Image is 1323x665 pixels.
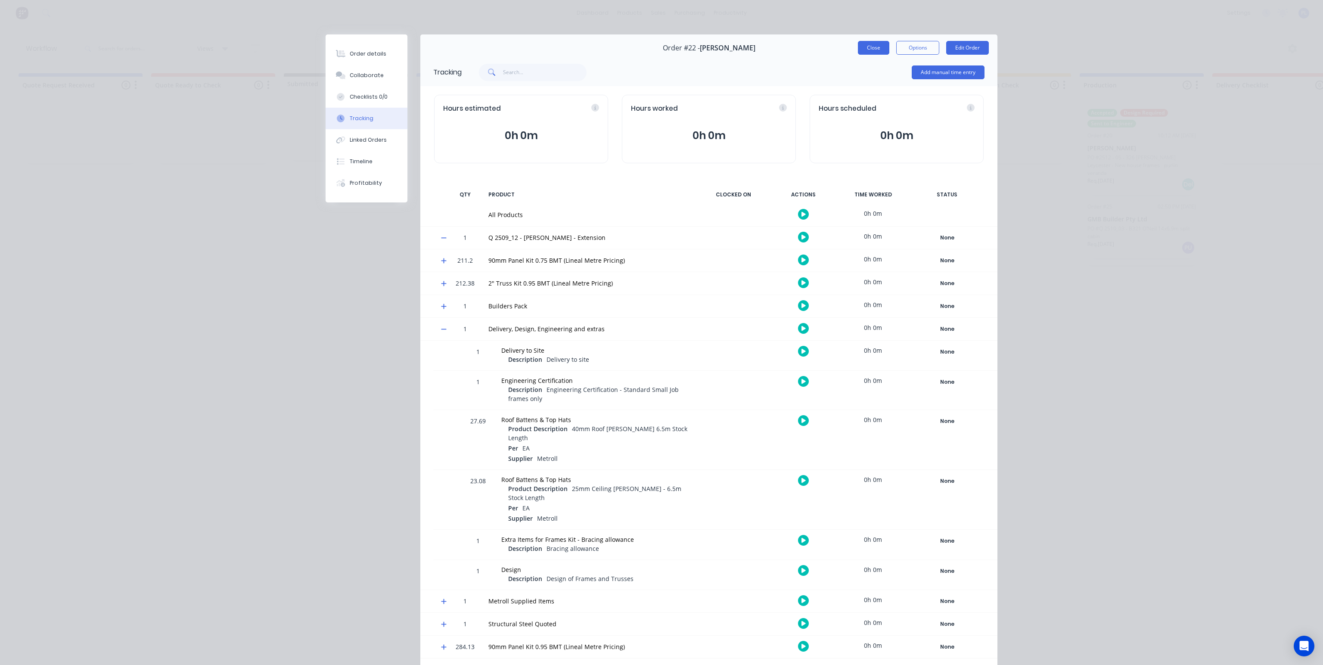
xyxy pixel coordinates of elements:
[508,484,568,493] span: Product Description
[910,186,984,204] div: STATUS
[488,597,691,606] div: Metroll Supplied Items
[501,535,691,544] div: Extra Items for Frames Kit - Bracing allowance
[443,127,599,144] button: 0h 0m
[452,296,478,317] div: 1
[916,535,978,547] button: None
[350,71,384,79] div: Collaborate
[350,136,387,144] div: Linked Orders
[508,544,542,553] span: Description
[663,44,700,52] span: Order #22 -
[326,43,407,65] button: Order details
[465,531,491,559] div: 1
[916,232,978,243] div: None
[508,454,533,463] span: Supplier
[916,565,978,577] button: None
[916,416,978,427] div: None
[501,565,691,574] div: Design
[841,613,905,632] div: 0h 0m
[443,104,501,114] span: Hours estimated
[841,318,905,337] div: 0h 0m
[508,574,542,583] span: Description
[452,251,478,272] div: 211.2
[631,104,678,114] span: Hours worked
[841,560,905,579] div: 0h 0m
[547,544,599,553] span: Bracing allowance
[841,295,905,314] div: 0h 0m
[916,278,978,289] div: None
[841,410,905,429] div: 0h 0m
[465,411,491,469] div: 27.69
[452,637,478,658] div: 284.13
[841,272,905,292] div: 0h 0m
[508,355,542,364] span: Description
[488,301,691,311] div: Builders Pack
[488,233,691,242] div: Q 2509_12 - [PERSON_NAME] - Extension
[547,575,634,583] span: Design of Frames and Trusses
[912,65,984,79] button: Add manual time entry
[771,186,835,204] div: ACTIONS
[465,471,491,529] div: 23.08
[433,67,462,78] div: Tracking
[916,323,978,335] button: None
[841,341,905,360] div: 0h 0m
[916,376,978,388] button: None
[508,385,679,403] span: Engineering Certification - Standard Small Job frames only
[631,127,787,144] button: 0h 0m
[916,277,978,289] button: None
[700,44,755,52] span: [PERSON_NAME]
[1294,636,1314,656] div: Open Intercom Messenger
[488,256,691,265] div: 90mm Panel Kit 0.75 BMT (Lineal Metre Pricing)
[508,425,687,442] span: 40mm Roof [PERSON_NAME] 6.5m Stock Length
[452,614,478,635] div: 1
[916,232,978,244] button: None
[350,50,386,58] div: Order details
[916,415,978,427] button: None
[841,470,905,489] div: 0h 0m
[819,127,975,144] button: 0h 0m
[701,186,766,204] div: CLOCKED ON
[841,636,905,655] div: 0h 0m
[841,590,905,609] div: 0h 0m
[522,504,530,512] span: EA
[916,346,978,357] div: None
[841,249,905,269] div: 0h 0m
[508,514,533,523] span: Supplier
[537,514,558,522] span: Metroll
[547,355,589,364] span: Delivery to site
[508,385,542,394] span: Description
[916,475,978,487] button: None
[508,424,568,433] span: Product Description
[326,108,407,129] button: Tracking
[858,41,889,55] button: Close
[452,186,478,204] div: QTY
[488,279,691,288] div: 2" Truss Kit 0.95 BMT (Lineal Metre Pricing)
[465,342,491,370] div: 1
[522,444,530,452] span: EA
[508,485,681,502] span: 25mm Ceiling [PERSON_NAME] - 6.5m Stock Length
[452,228,478,249] div: 1
[916,301,978,312] div: None
[916,346,978,358] button: None
[841,371,905,390] div: 0h 0m
[916,618,978,630] button: None
[452,319,478,340] div: 1
[841,186,905,204] div: TIME WORKED
[916,255,978,266] div: None
[896,41,939,55] button: Options
[350,115,373,122] div: Tracking
[350,93,388,101] div: Checklists 0/0
[483,186,696,204] div: PRODUCT
[841,530,905,549] div: 0h 0m
[916,535,978,547] div: None
[819,104,876,114] span: Hours scheduled
[452,273,478,295] div: 212.38
[488,619,691,628] div: Structural Steel Quoted
[537,454,558,463] span: Metroll
[501,346,691,355] div: Delivery to Site
[326,65,407,86] button: Collaborate
[508,444,518,453] span: Per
